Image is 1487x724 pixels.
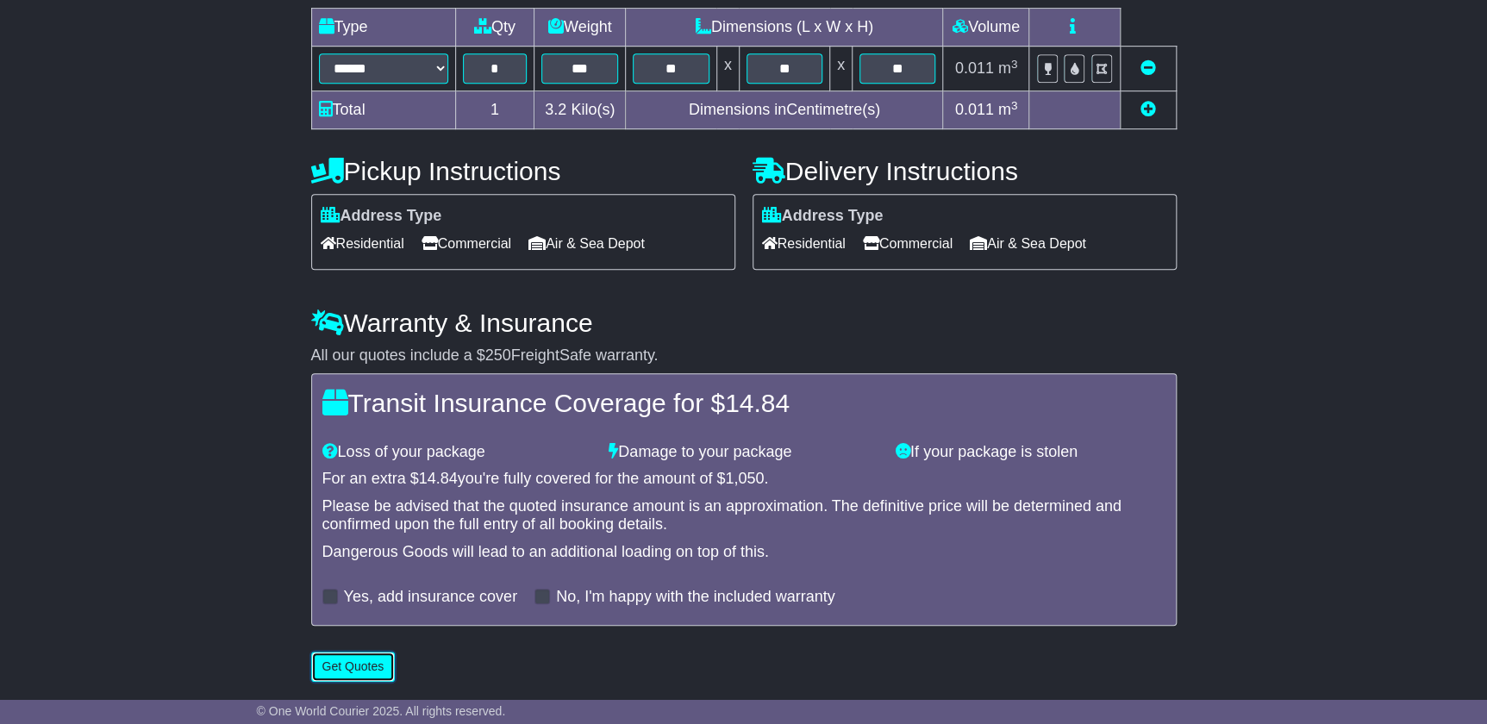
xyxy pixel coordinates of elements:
td: Weight [534,9,626,47]
td: Volume [943,9,1029,47]
div: Damage to your package [600,443,887,462]
td: 1 [455,91,534,129]
span: 1,050 [725,470,764,487]
span: 250 [485,346,511,364]
td: Type [311,9,455,47]
span: 3.2 [545,101,566,118]
a: Remove this item [1140,59,1156,77]
sup: 3 [1011,99,1018,112]
td: Qty [455,9,534,47]
td: x [830,47,853,91]
span: m [998,101,1018,118]
td: x [716,47,739,91]
sup: 3 [1011,58,1018,71]
label: Address Type [762,207,884,226]
h4: Transit Insurance Coverage for $ [322,389,1165,417]
label: Yes, add insurance cover [344,588,517,607]
span: Residential [762,230,846,257]
span: Air & Sea Depot [528,230,645,257]
label: No, I'm happy with the included warranty [556,588,835,607]
span: Commercial [863,230,953,257]
td: Total [311,91,455,129]
td: Dimensions in Centimetre(s) [626,91,943,129]
h4: Pickup Instructions [311,157,735,185]
td: Kilo(s) [534,91,626,129]
span: © One World Courier 2025. All rights reserved. [257,704,506,718]
h4: Delivery Instructions [753,157,1177,185]
div: All our quotes include a $ FreightSafe warranty. [311,346,1177,365]
button: Get Quotes [311,652,396,682]
span: Residential [321,230,404,257]
div: If your package is stolen [887,443,1174,462]
span: Commercial [422,230,511,257]
span: 14.84 [419,470,458,487]
label: Address Type [321,207,442,226]
span: 14.84 [725,389,790,417]
h4: Warranty & Insurance [311,309,1177,337]
div: Loss of your package [314,443,601,462]
span: 0.011 [955,101,994,118]
span: m [998,59,1018,77]
a: Add new item [1140,101,1156,118]
span: Air & Sea Depot [970,230,1086,257]
span: 0.011 [955,59,994,77]
div: Please be advised that the quoted insurance amount is an approximation. The definitive price will... [322,497,1165,534]
td: Dimensions (L x W x H) [626,9,943,47]
div: For an extra $ you're fully covered for the amount of $ . [322,470,1165,489]
div: Dangerous Goods will lead to an additional loading on top of this. [322,543,1165,562]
